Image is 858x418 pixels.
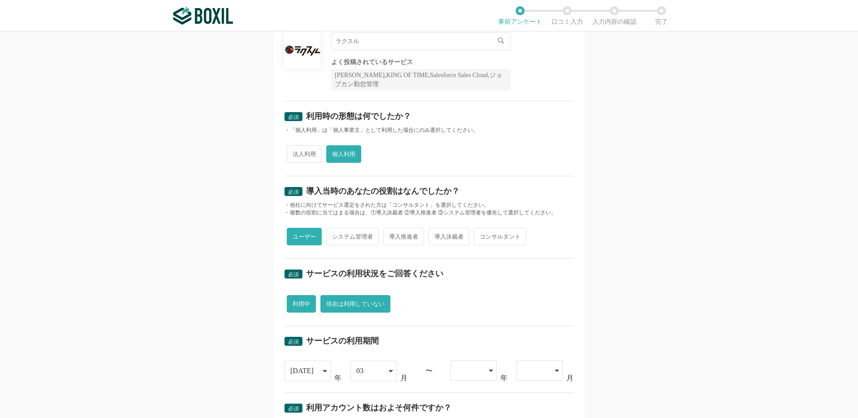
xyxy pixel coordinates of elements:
[320,295,390,313] span: 現在は利用していない
[474,228,526,245] span: コンサルタント
[290,361,314,381] div: [DATE]
[306,404,451,412] div: 利用アカウント数はおよそ何件ですか？
[383,228,424,245] span: 導入推進者
[285,209,573,217] div: ・複数の役割に当てはまる場合は、①導入決裁者 ②導入推進者 ③システム管理者を優先して選択してください。
[288,405,299,412] span: 必須
[287,145,322,163] span: 法人利用
[288,114,299,120] span: 必須
[429,228,469,245] span: 導入決裁者
[500,374,508,382] div: 年
[285,201,573,209] div: ・他社に向けてサービス選定をされた方は「コンサルタント」を選択してください。
[425,367,433,374] div: 〜
[306,112,411,120] div: 利用時の形態は何でしたか？
[288,271,299,278] span: 必須
[331,32,511,50] input: サービス名で検索
[287,295,316,313] span: 利用中
[400,374,407,382] div: 月
[306,337,379,345] div: サービスの利用期間
[306,270,443,278] div: サービスの利用状況をご回答ください
[356,361,363,381] div: 03
[543,6,591,25] li: 口コミ入力
[638,6,685,25] li: 完了
[285,126,573,134] div: ・「個人利用」は「個人事業主」として利用した場合にのみ選択してください。
[288,339,299,345] span: 必須
[496,6,543,25] li: 事前アンケート
[306,187,460,195] div: 導入当時のあなたの役割はなんでしたか？
[331,69,511,90] div: [PERSON_NAME],KING OF TIME,Salesforce Sales Cloud,ジョブカン勤怠管理
[288,189,299,195] span: 必須
[331,59,511,65] div: よく投稿されているサービス
[326,228,379,245] span: システム管理者
[173,7,233,25] img: ボクシルSaaS_ロゴ
[326,145,361,163] span: 個人利用
[334,374,341,382] div: 年
[287,228,322,245] span: ユーザー
[591,6,638,25] li: 入力内容の確認
[566,374,573,382] div: 月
